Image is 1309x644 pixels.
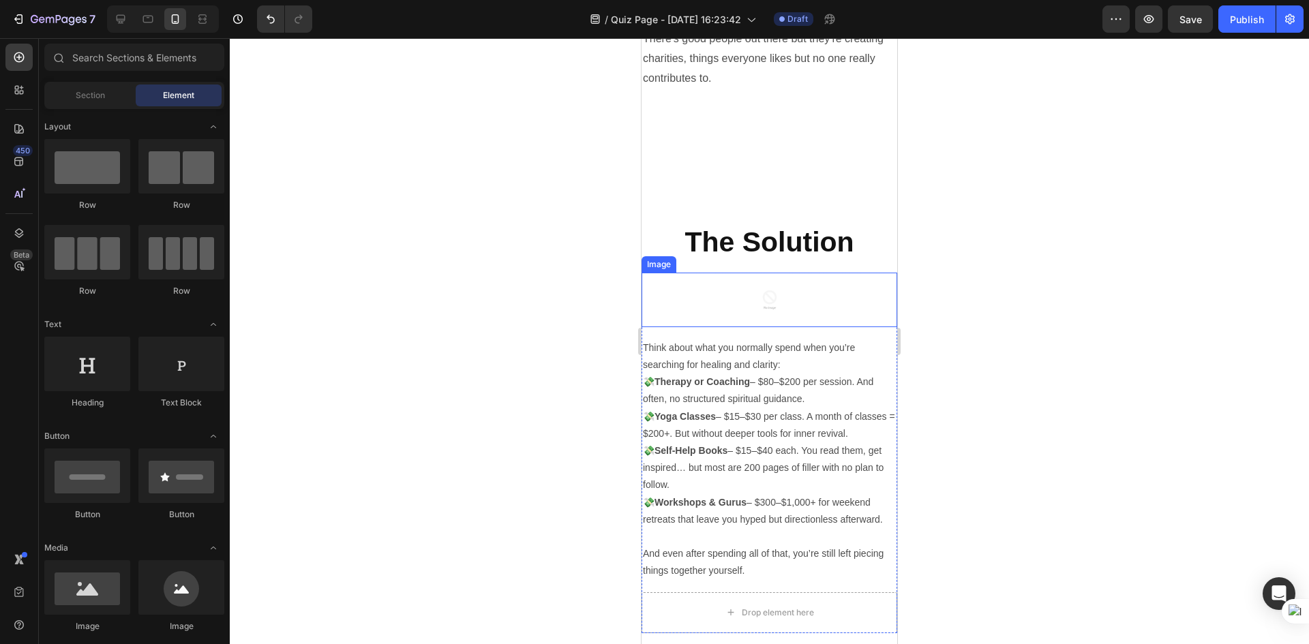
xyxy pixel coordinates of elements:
span: Media [44,542,68,554]
p: 7 [89,11,95,27]
span: Save [1179,14,1202,25]
div: Button [44,508,130,521]
span: / [605,12,608,27]
div: Heading [44,397,130,409]
div: Row [44,285,130,297]
span: Quiz Page - [DATE] 16:23:42 [611,12,741,27]
div: Text Block [138,397,224,409]
span: Button [44,430,70,442]
div: Image [44,620,130,632]
span: Draft [787,13,808,25]
div: Row [138,285,224,297]
div: Publish [1230,12,1264,27]
div: Image [138,620,224,632]
span: Toggle open [202,425,224,447]
input: Search Sections & Elements [44,44,224,71]
div: Undo/Redo [257,5,312,33]
span: Layout [44,121,71,133]
div: Beta [10,249,33,260]
div: Row [44,199,130,211]
button: Save [1168,5,1213,33]
span: Toggle open [202,116,224,138]
button: Publish [1218,5,1276,33]
div: Button [138,508,224,521]
span: Text [44,318,61,331]
div: Open Intercom Messenger [1263,577,1295,610]
span: Toggle open [202,313,224,335]
iframe: Design area [642,38,897,644]
span: Element [163,89,194,102]
div: 450 [13,145,33,156]
span: Toggle open [202,537,224,559]
button: 7 [5,5,102,33]
div: Row [138,199,224,211]
span: Section [76,89,105,102]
